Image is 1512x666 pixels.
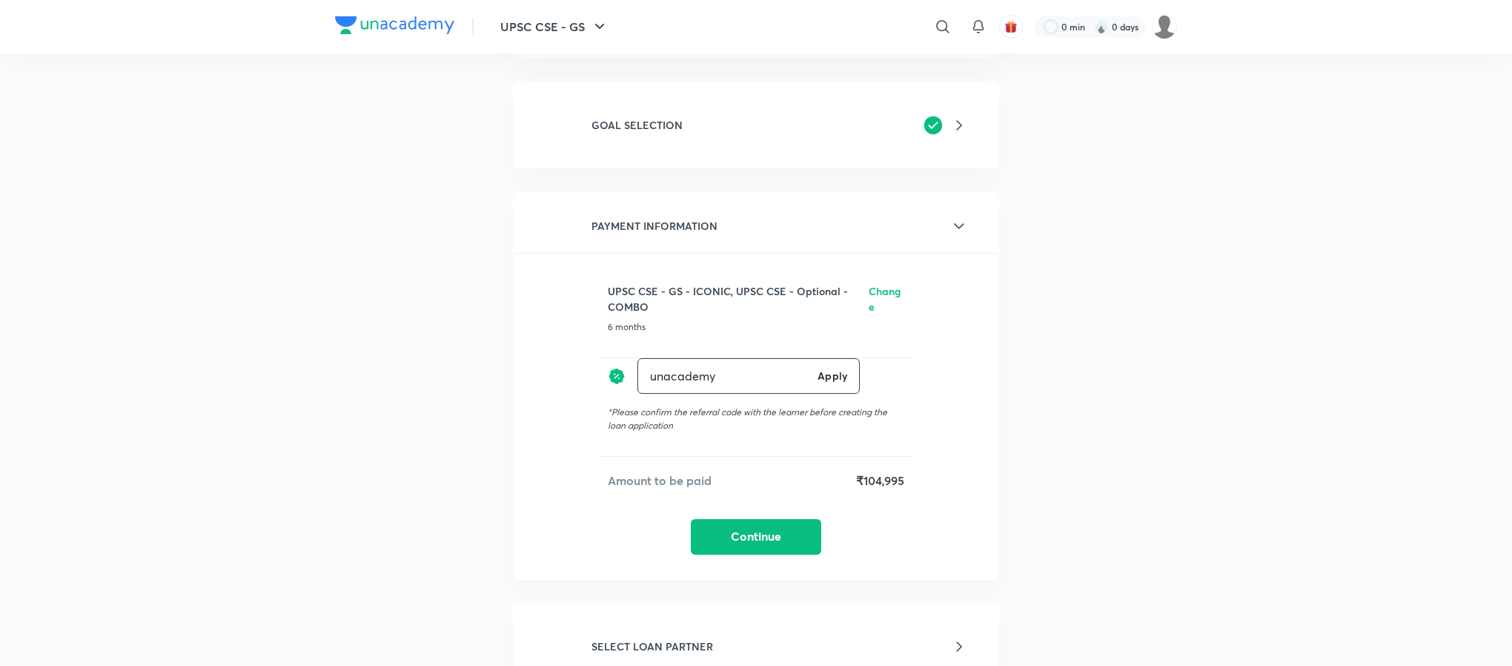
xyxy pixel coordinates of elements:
a: Company Logo [335,16,454,38]
h6: Apply [818,368,847,383]
p: 6 months [608,320,904,334]
button: UPSC CSE - GS [491,12,617,42]
h6: GOAL SELECTION [591,117,683,133]
span: Please confirm the referral code with the learner before creating the loan application [608,406,887,431]
h5: Amount to be paid [608,472,712,489]
h6: SELECT LOAN PARTNER [591,639,713,654]
h6: PAYMENT INFORMATION [591,218,717,234]
button: Continue [691,519,821,555]
img: Pranesh [1152,14,1177,39]
img: Company Logo [335,16,454,34]
input: Have a referral code? [638,358,812,393]
img: streak [1094,19,1109,34]
img: avatar [1004,20,1018,33]
h6: UPSC CSE - GS - ICONIC, UPSC CSE - Optional - COMBO [608,283,869,314]
h5: ₹104,995 [856,472,904,489]
img: discount [608,358,626,394]
button: avatar [999,15,1023,39]
h6: Change [869,283,904,314]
